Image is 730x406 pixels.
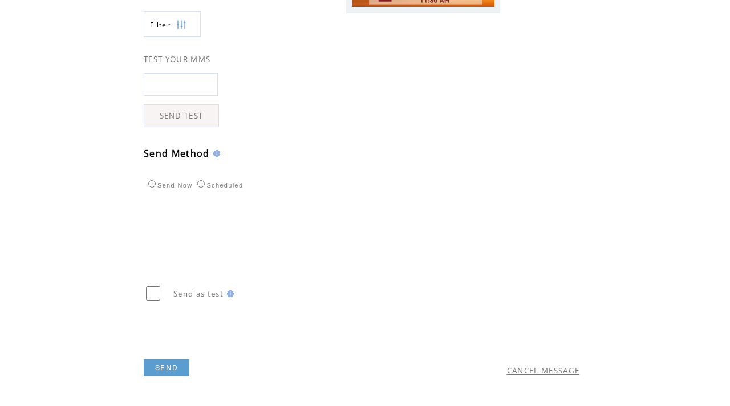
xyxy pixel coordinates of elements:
[173,289,224,299] span: Send as test
[144,11,201,37] a: Filter
[176,12,186,38] img: filters.png
[150,20,171,30] span: Show filters
[197,180,205,188] input: Scheduled
[148,180,156,188] input: Send Now
[210,150,220,157] img: help.gif
[144,54,210,64] span: TEST YOUR MMS
[145,182,192,189] label: Send Now
[224,290,234,297] img: help.gif
[507,366,580,376] a: CANCEL MESSAGE
[144,147,210,160] span: Send Method
[144,104,219,127] a: SEND TEST
[194,182,243,189] label: Scheduled
[144,359,189,376] a: SEND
